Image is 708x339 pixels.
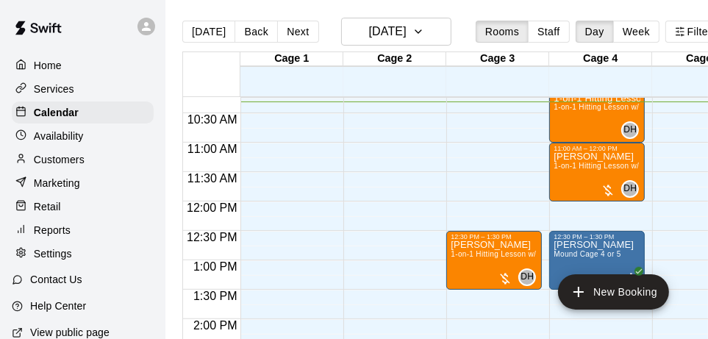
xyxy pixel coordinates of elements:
span: Danny Hill [627,121,639,139]
a: Marketing [12,172,154,194]
p: Reports [34,223,71,238]
span: 11:30 AM [184,172,241,185]
p: Settings [34,246,72,261]
a: Home [12,54,154,76]
p: Contact Us [30,272,82,287]
span: 10:30 AM [184,113,241,126]
button: Rooms [476,21,529,43]
button: Next [277,21,318,43]
span: 1-on-1 Hitting Lesson w/ [PERSON_NAME] [554,103,705,111]
div: Danny Hill [621,180,639,198]
a: Customers [12,149,154,171]
p: Home [34,58,62,73]
a: Calendar [12,101,154,124]
span: DH [623,123,637,138]
div: Cage 2 [343,52,446,66]
button: Day [576,21,614,43]
p: Retail [34,199,61,214]
button: [DATE] [182,21,235,43]
div: 10:00 AM – 11:00 AM: 1-on-1 Hitting Lesson w/ Danny Hill/ Milius [549,84,645,143]
div: 12:30 PM – 1:30 PM: Jason Windsor [549,231,645,290]
span: 12:30 PM [183,231,240,243]
span: 1-on-1 Hitting Lesson w/ [PERSON_NAME] [451,250,602,258]
span: Danny Hill [627,180,639,198]
div: Danny Hill [518,268,536,286]
button: Staff [528,21,570,43]
p: Help Center [30,299,86,313]
button: [DATE] [341,18,451,46]
button: Back [235,21,278,43]
p: Calendar [34,105,79,120]
div: Danny Hill [621,121,639,139]
p: Services [34,82,74,96]
span: All customers have paid [624,271,639,286]
div: 12:30 PM – 1:30 PM [451,233,537,240]
button: add [558,274,669,310]
a: Reports [12,219,154,241]
div: Cage 4 [549,52,652,66]
span: 11:00 AM [184,143,241,155]
span: 1:30 PM [190,290,241,302]
div: Cage 1 [240,52,343,66]
p: Marketing [34,176,80,190]
a: Services [12,78,154,100]
div: 12:30 PM – 1:30 PM [554,233,640,240]
div: 11:00 AM – 12:00 PM: 1-on-1 Hitting Lesson w/ Danny Hill [549,143,645,201]
div: 11:00 AM – 12:00 PM [554,145,640,152]
div: Cage 3 [446,52,549,66]
span: Mound Cage 4 or 5 [554,250,621,258]
div: 12:30 PM – 1:30 PM: 1-on-1 Hitting Lesson w/ Danny Hill [446,231,542,290]
span: 2:00 PM [190,319,241,332]
h6: [DATE] [369,21,407,42]
button: Week [613,21,659,43]
span: DH [521,270,534,285]
p: Availability [34,129,84,143]
span: DH [623,182,637,196]
span: 12:00 PM [183,201,240,214]
span: Danny Hill [524,268,536,286]
span: 1-on-1 Hitting Lesson w/ [PERSON_NAME] [554,162,705,170]
span: 1:00 PM [190,260,241,273]
a: Retail [12,196,154,218]
a: Availability [12,125,154,147]
p: Customers [34,152,85,167]
a: Settings [12,243,154,265]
